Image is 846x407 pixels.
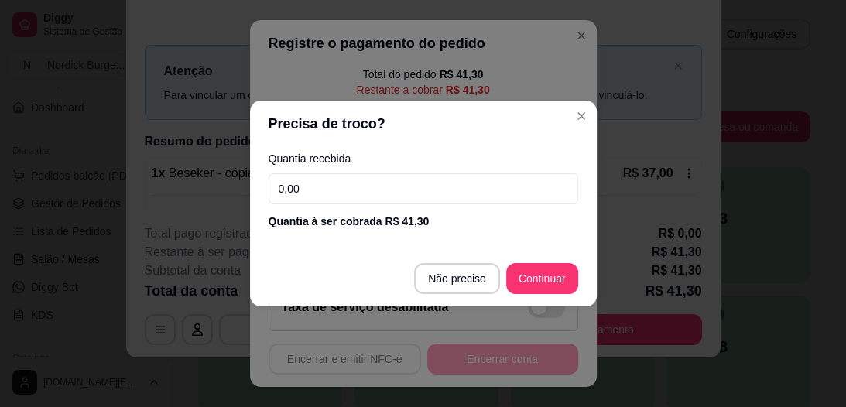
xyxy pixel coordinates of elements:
button: Close [569,104,594,128]
label: Quantia recebida [269,153,578,164]
button: Não preciso [414,263,500,294]
header: Precisa de troco? [250,101,597,147]
button: Continuar [506,263,578,294]
div: Quantia à ser cobrada R$ 41,30 [269,214,578,229]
